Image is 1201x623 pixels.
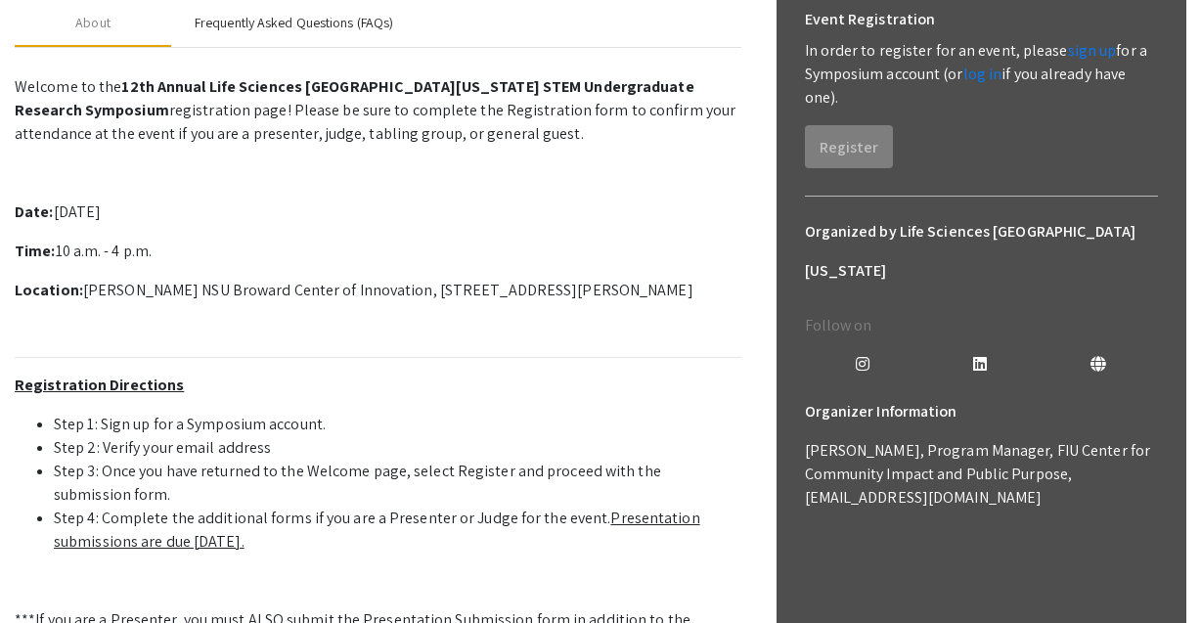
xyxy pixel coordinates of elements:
a: log in [963,64,1002,84]
p: 10 a.m. - 4 p.m. [15,240,741,263]
li: Step 2: Verify your email address [54,436,741,460]
button: Register [805,125,893,168]
p: In order to register for an event, please for a Symposium account (or if you already have one). [805,39,1159,110]
strong: 12th Annual Life Sciences [GEOGRAPHIC_DATA][US_STATE] STEM Undergraduate Research Symposium [15,76,694,120]
strong: Time: [15,241,56,261]
strong: Date: [15,201,54,222]
h6: Organized by Life Sciences [GEOGRAPHIC_DATA][US_STATE] [805,212,1159,290]
li: Step 4: Complete the additional forms if you are a Presenter or Judge for the event. [54,507,741,554]
strong: Location: [15,280,83,300]
p: Welcome to the registration page! Please be sure to complete the Registration form to confirm you... [15,75,741,146]
p: [PERSON_NAME] NSU Broward Center of Innovation, [STREET_ADDRESS][PERSON_NAME] [15,279,741,302]
iframe: Chat [15,535,83,608]
h6: Organizer Information [805,392,1159,431]
div: About [75,13,111,33]
li: Step 1: Sign up for a Symposium account. [54,413,741,436]
div: Frequently Asked Questions (FAQs) [195,13,393,33]
a: sign up [1068,40,1117,61]
p: [DATE] [15,200,741,224]
p: [PERSON_NAME], Program Manager, FIU Center for Community Impact and Public Purpose, [EMAIL_ADDRES... [805,439,1159,510]
u: Registration Directions [15,375,184,395]
li: Step 3: Once you have returned to the Welcome page, select Register and proceed with the submissi... [54,460,741,507]
p: Follow on [805,314,1159,337]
